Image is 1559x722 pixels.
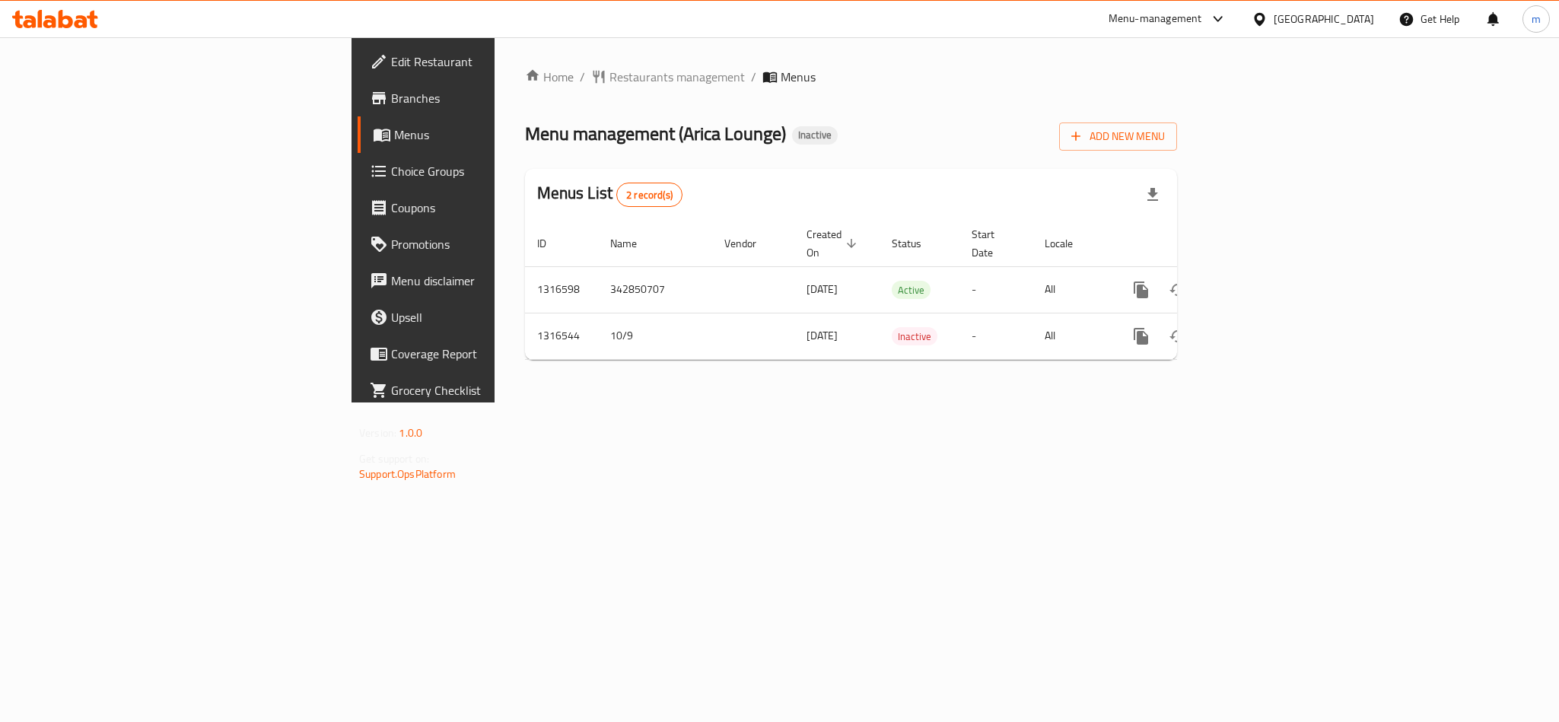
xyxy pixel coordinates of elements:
[1123,318,1160,355] button: more
[358,299,612,336] a: Upsell
[617,188,682,202] span: 2 record(s)
[399,423,422,443] span: 1.0.0
[1123,272,1160,308] button: more
[959,266,1032,313] td: -
[781,68,816,86] span: Menus
[1032,313,1111,359] td: All
[724,234,776,253] span: Vendor
[1111,221,1281,267] th: Actions
[1059,122,1177,151] button: Add New Menu
[358,226,612,262] a: Promotions
[598,313,712,359] td: 10/9
[792,129,838,142] span: Inactive
[391,52,600,71] span: Edit Restaurant
[358,372,612,409] a: Grocery Checklist
[358,43,612,80] a: Edit Restaurant
[1045,234,1093,253] span: Locale
[391,162,600,180] span: Choice Groups
[1134,177,1171,213] div: Export file
[972,225,1014,262] span: Start Date
[358,262,612,299] a: Menu disclaimer
[525,116,786,151] span: Menu management ( Arica Lounge )
[391,345,600,363] span: Coverage Report
[537,234,566,253] span: ID
[359,464,456,484] a: Support.OpsPlatform
[807,225,861,262] span: Created On
[358,153,612,189] a: Choice Groups
[359,423,396,443] span: Version:
[394,126,600,144] span: Menus
[525,68,1177,86] nav: breadcrumb
[391,272,600,290] span: Menu disclaimer
[391,308,600,326] span: Upsell
[807,279,838,299] span: [DATE]
[1109,10,1202,28] div: Menu-management
[609,68,745,86] span: Restaurants management
[1071,127,1165,146] span: Add New Menu
[358,116,612,153] a: Menus
[751,68,756,86] li: /
[1274,11,1374,27] div: [GEOGRAPHIC_DATA]
[892,328,937,345] span: Inactive
[537,182,682,207] h2: Menus List
[792,126,838,145] div: Inactive
[525,221,1281,360] table: enhanced table
[391,381,600,399] span: Grocery Checklist
[1032,266,1111,313] td: All
[1160,272,1196,308] button: Change Status
[358,336,612,372] a: Coverage Report
[358,189,612,226] a: Coupons
[359,449,429,469] span: Get support on:
[591,68,745,86] a: Restaurants management
[959,313,1032,359] td: -
[391,235,600,253] span: Promotions
[358,80,612,116] a: Branches
[598,266,712,313] td: 342850707
[610,234,657,253] span: Name
[391,199,600,217] span: Coupons
[1160,318,1196,355] button: Change Status
[892,327,937,345] div: Inactive
[892,234,941,253] span: Status
[1532,11,1541,27] span: m
[807,326,838,345] span: [DATE]
[616,183,682,207] div: Total records count
[892,281,931,299] span: Active
[391,89,600,107] span: Branches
